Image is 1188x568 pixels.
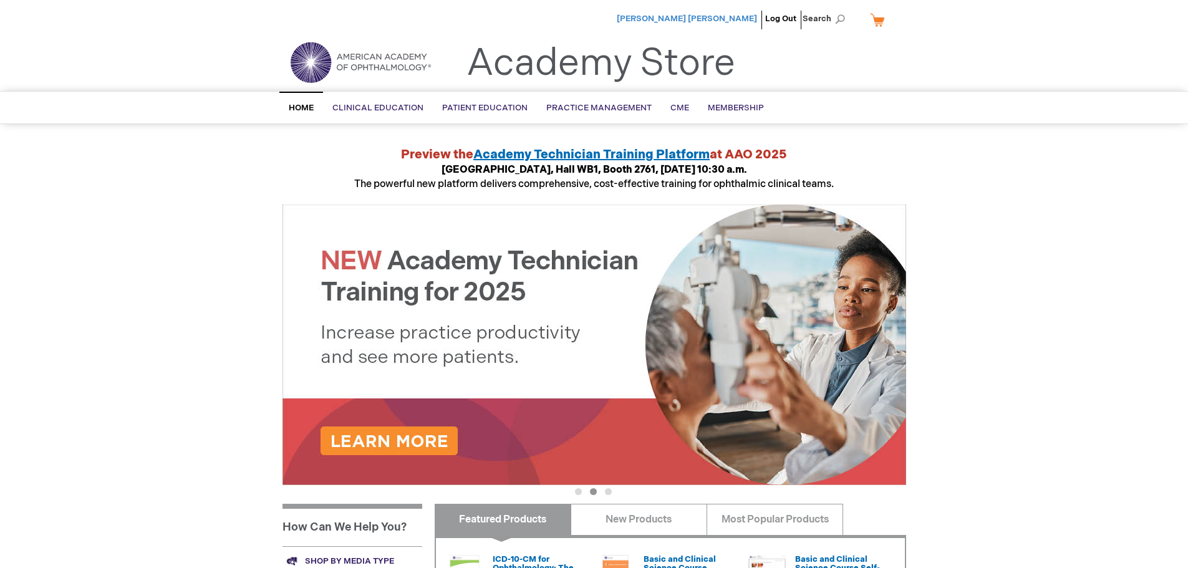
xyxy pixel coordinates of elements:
span: CME [670,103,689,113]
span: Membership [708,103,764,113]
a: [PERSON_NAME] [PERSON_NAME] [617,14,757,24]
span: The powerful new platform delivers comprehensive, cost-effective training for ophthalmic clinical... [354,164,834,190]
span: Home [289,103,314,113]
a: Log Out [765,14,796,24]
strong: [GEOGRAPHIC_DATA], Hall WB1, Booth 2761, [DATE] 10:30 a.m. [442,164,747,176]
strong: Preview the at AAO 2025 [401,147,787,162]
a: Academy Store [466,41,735,86]
button: 3 of 3 [605,488,612,495]
a: Academy Technician Training Platform [473,147,710,162]
a: Most Popular Products [707,504,843,535]
button: 1 of 3 [575,488,582,495]
a: New Products [571,504,707,535]
span: Practice Management [546,103,652,113]
button: 2 of 3 [590,488,597,495]
h1: How Can We Help You? [283,504,422,546]
a: Featured Products [435,504,571,535]
span: Search [803,6,850,31]
span: Clinical Education [332,103,423,113]
span: Patient Education [442,103,528,113]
